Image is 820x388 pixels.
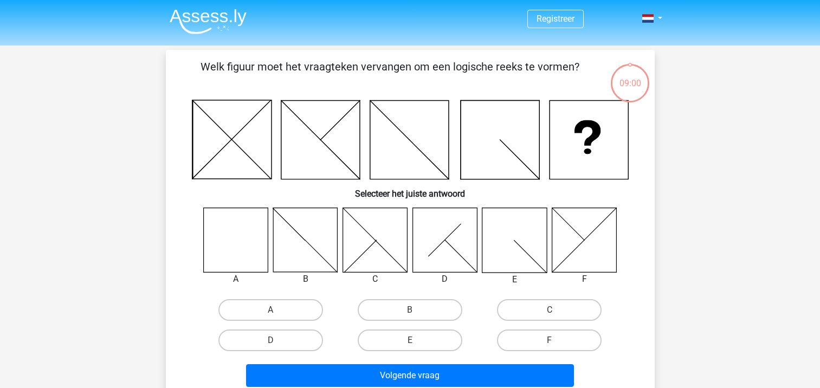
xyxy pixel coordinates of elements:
div: 09:00 [610,63,650,90]
div: D [404,273,486,286]
label: D [218,329,323,351]
div: C [334,273,416,286]
p: Welk figuur moet het vraagteken vervangen om een logische reeks te vormen? [183,59,597,91]
label: E [358,329,462,351]
label: B [358,299,462,321]
img: Assessly [170,9,247,34]
div: A [195,273,277,286]
h6: Selecteer het juiste antwoord [183,180,637,199]
a: Registreer [537,14,574,24]
label: C [497,299,602,321]
div: E [474,273,556,286]
button: Volgende vraag [246,364,574,387]
div: F [544,273,625,286]
label: A [218,299,323,321]
label: F [497,329,602,351]
div: B [264,273,346,286]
